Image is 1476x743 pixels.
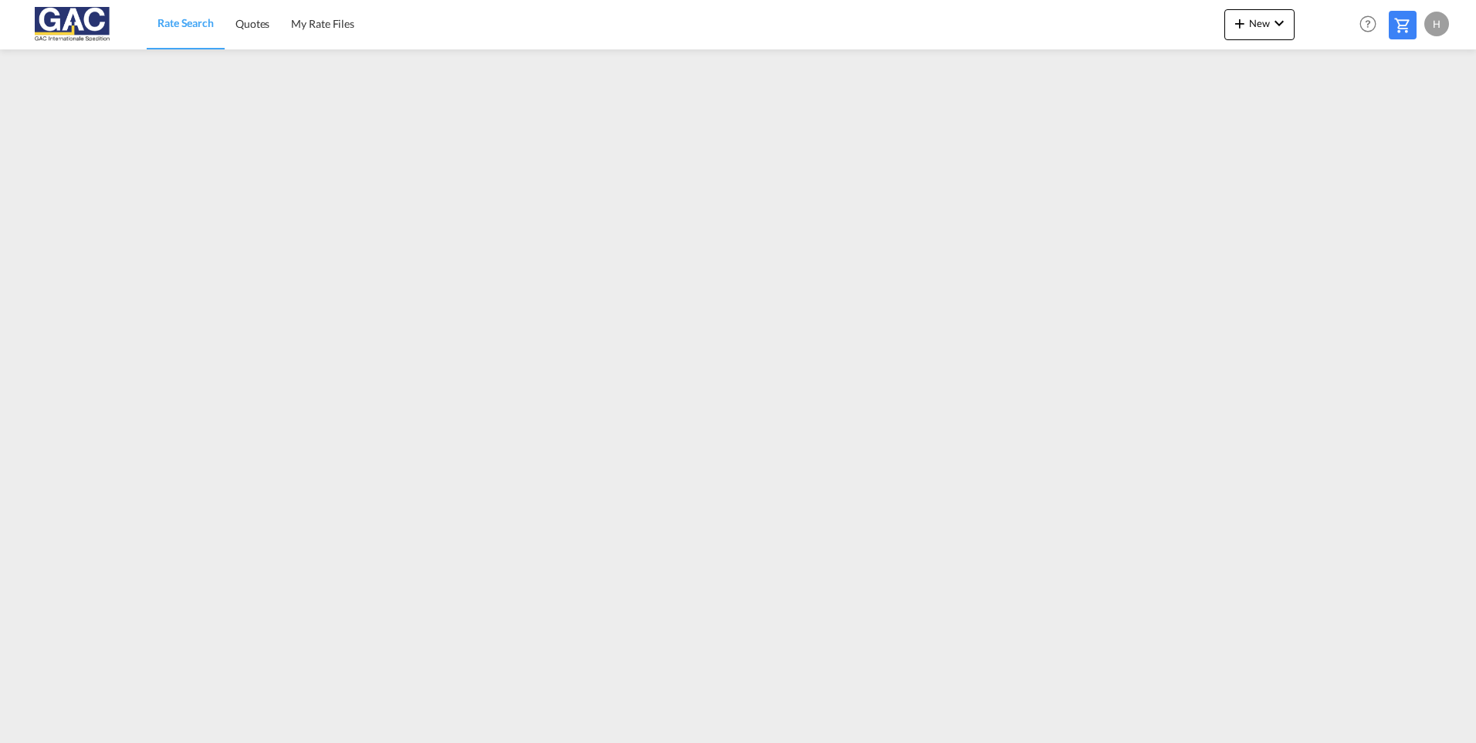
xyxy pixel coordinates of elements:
[1224,9,1295,40] button: icon-plus 400-fgNewicon-chevron-down
[1231,14,1249,32] md-icon: icon-plus 400-fg
[157,16,214,29] span: Rate Search
[235,17,269,30] span: Quotes
[1424,12,1449,36] div: H
[291,17,354,30] span: My Rate Files
[1355,11,1381,37] span: Help
[23,7,127,42] img: 9f305d00dc7b11eeb4548362177db9c3.png
[1270,14,1288,32] md-icon: icon-chevron-down
[1355,11,1389,39] div: Help
[1231,17,1288,29] span: New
